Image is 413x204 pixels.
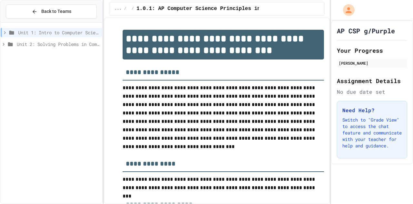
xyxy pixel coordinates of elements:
span: ... [115,6,122,11]
button: Back to Teams [6,5,97,18]
h2: Assignment Details [337,76,407,85]
span: Unit 1: Intro to Computer Science [18,29,99,36]
div: [PERSON_NAME] [339,60,405,66]
span: / [124,6,126,11]
h3: Need Help? [342,106,402,114]
span: Unit 2: Solving Problems in Computer Science [17,41,99,48]
span: / [132,6,134,11]
p: Switch to "Grade View" to access the chat feature and communicate with your teacher for help and ... [342,117,402,149]
div: My Account [336,3,356,17]
h2: Your Progress [337,46,407,55]
h1: AP CSP g/Purple [337,26,395,35]
span: Back to Teams [41,8,71,15]
span: 1.0.1: AP Computer Science Principles in Python Course Syllabus [136,5,332,13]
div: No due date set [337,88,407,96]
